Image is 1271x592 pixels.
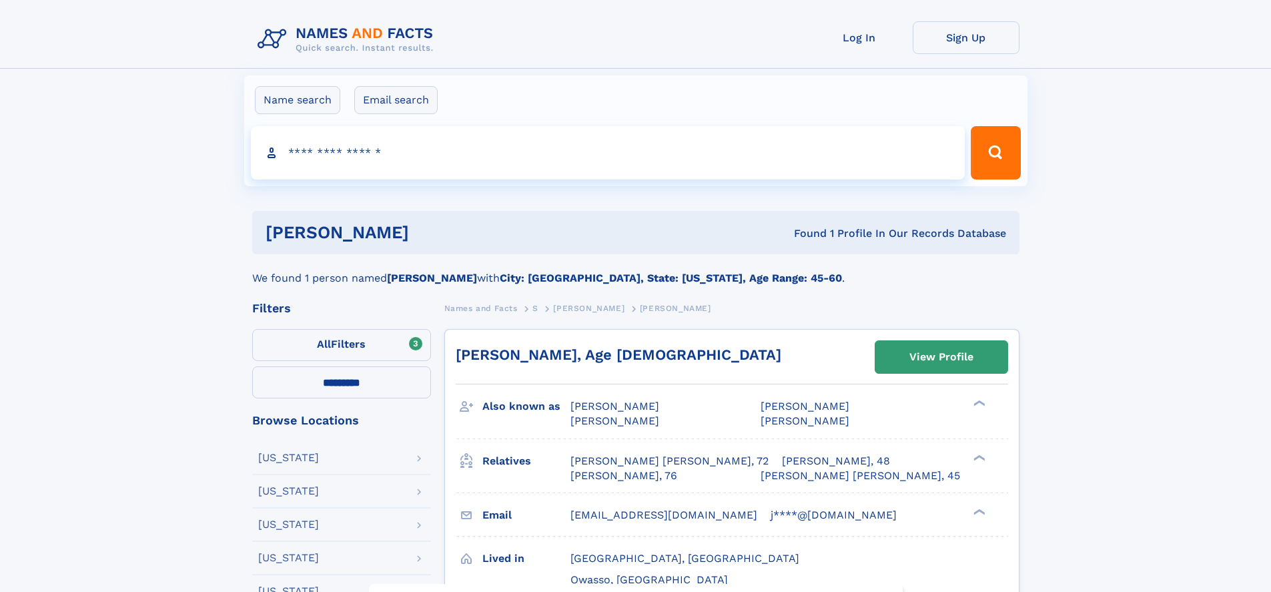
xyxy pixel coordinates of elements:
[553,304,624,313] span: [PERSON_NAME]
[532,304,538,313] span: S
[252,329,431,361] label: Filters
[601,226,1006,241] div: Found 1 Profile In Our Records Database
[970,399,986,408] div: ❯
[258,519,319,530] div: [US_STATE]
[500,272,842,284] b: City: [GEOGRAPHIC_DATA], State: [US_STATE], Age Range: 45-60
[456,346,781,363] a: [PERSON_NAME], Age [DEMOGRAPHIC_DATA]
[970,507,986,516] div: ❯
[913,21,1019,54] a: Sign Up
[252,21,444,57] img: Logo Names and Facts
[354,86,438,114] label: Email search
[317,338,331,350] span: All
[482,450,570,473] h3: Relatives
[782,454,890,469] a: [PERSON_NAME], 48
[761,400,849,412] span: [PERSON_NAME]
[570,552,799,565] span: [GEOGRAPHIC_DATA], [GEOGRAPHIC_DATA]
[258,486,319,497] div: [US_STATE]
[570,573,728,586] span: Owasso, [GEOGRAPHIC_DATA]
[252,302,431,314] div: Filters
[266,224,602,241] h1: [PERSON_NAME]
[909,342,973,372] div: View Profile
[251,126,965,180] input: search input
[570,469,677,483] a: [PERSON_NAME], 76
[258,453,319,463] div: [US_STATE]
[482,547,570,570] h3: Lived in
[387,272,477,284] b: [PERSON_NAME]
[532,300,538,316] a: S
[761,414,849,427] span: [PERSON_NAME]
[255,86,340,114] label: Name search
[252,254,1019,286] div: We found 1 person named with .
[553,300,624,316] a: [PERSON_NAME]
[806,21,913,54] a: Log In
[875,341,1007,373] a: View Profile
[570,400,659,412] span: [PERSON_NAME]
[970,453,986,462] div: ❯
[570,509,757,521] span: [EMAIL_ADDRESS][DOMAIN_NAME]
[761,469,960,483] a: [PERSON_NAME] [PERSON_NAME], 45
[570,454,769,469] a: [PERSON_NAME] [PERSON_NAME], 72
[570,414,659,427] span: [PERSON_NAME]
[258,553,319,563] div: [US_STATE]
[252,414,431,426] div: Browse Locations
[640,304,711,313] span: [PERSON_NAME]
[482,504,570,527] h3: Email
[482,395,570,418] h3: Also known as
[444,300,518,316] a: Names and Facts
[971,126,1020,180] button: Search Button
